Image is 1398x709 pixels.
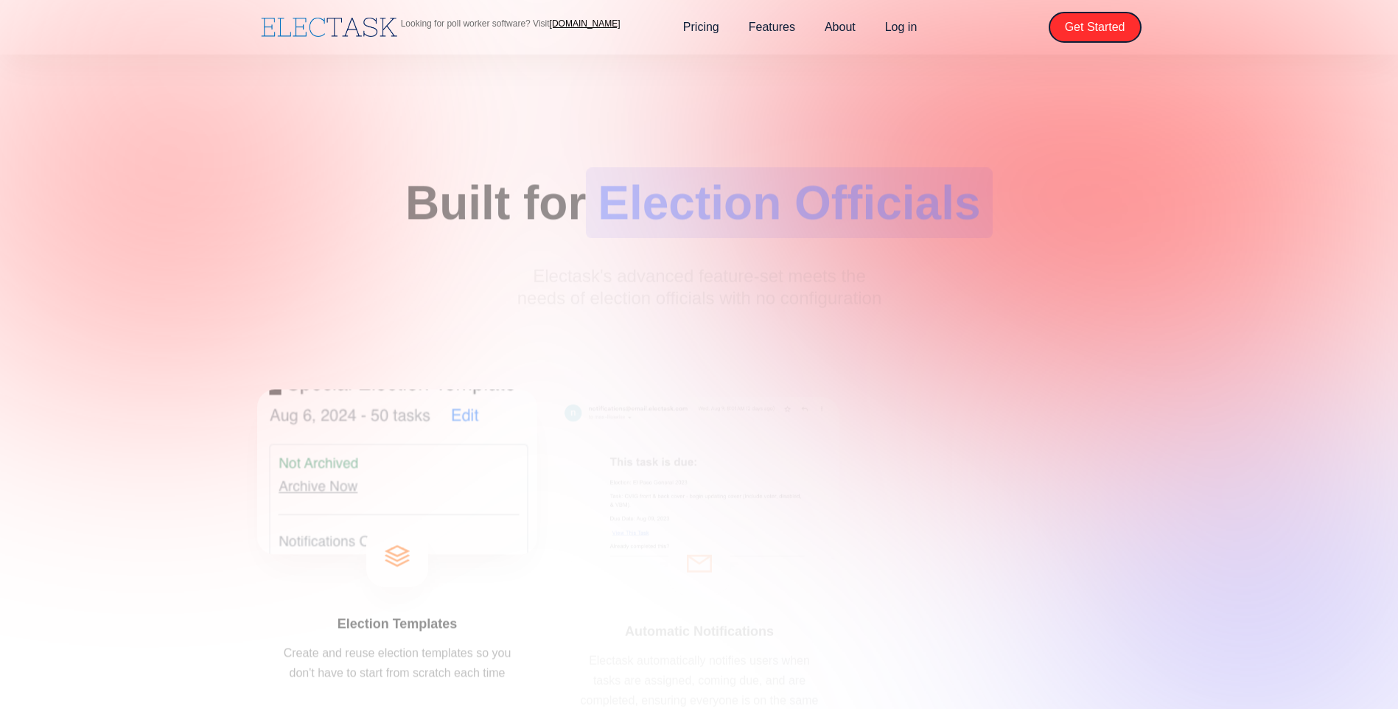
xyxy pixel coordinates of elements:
a: Log in [870,12,932,43]
h1: Built for [405,167,993,238]
p: Electask's advanced feature-set meets the needs of election officials with no configuration [515,265,884,310]
h4: Automatic Notifications [624,623,773,640]
h4: Election Templates [337,615,457,633]
a: Get Started [1049,12,1142,43]
span: Election Officials [587,167,993,238]
a: home [257,14,401,41]
a: Pricing [668,12,734,43]
a: About [810,12,870,43]
p: Create and reuse election templates so you don't have to start from scratch each time [276,643,519,683]
a: [DOMAIN_NAME] [550,18,621,29]
p: Looking for poll worker software? Visit [401,19,621,28]
a: Features [734,12,810,43]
